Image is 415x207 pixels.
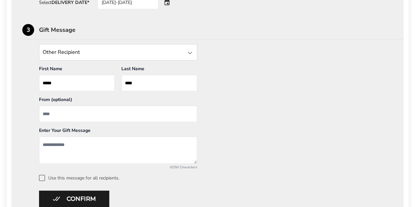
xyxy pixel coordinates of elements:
div: 3 [22,24,34,36]
div: 0/250 Characters [39,165,197,170]
div: From (optional) [39,96,197,106]
input: From [39,106,197,122]
input: First Name [39,75,115,91]
label: Use this message for all recipients. [39,175,393,181]
div: Last Name [121,66,197,75]
input: Last Name [121,75,197,91]
div: Gift Message [39,27,404,33]
textarea: Add a message [39,136,197,164]
input: State [39,44,197,60]
div: Enter Your Gift Message [39,127,197,136]
div: Select [39,0,89,5]
div: First Name [39,66,115,75]
button: Confirm button [39,191,109,207]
